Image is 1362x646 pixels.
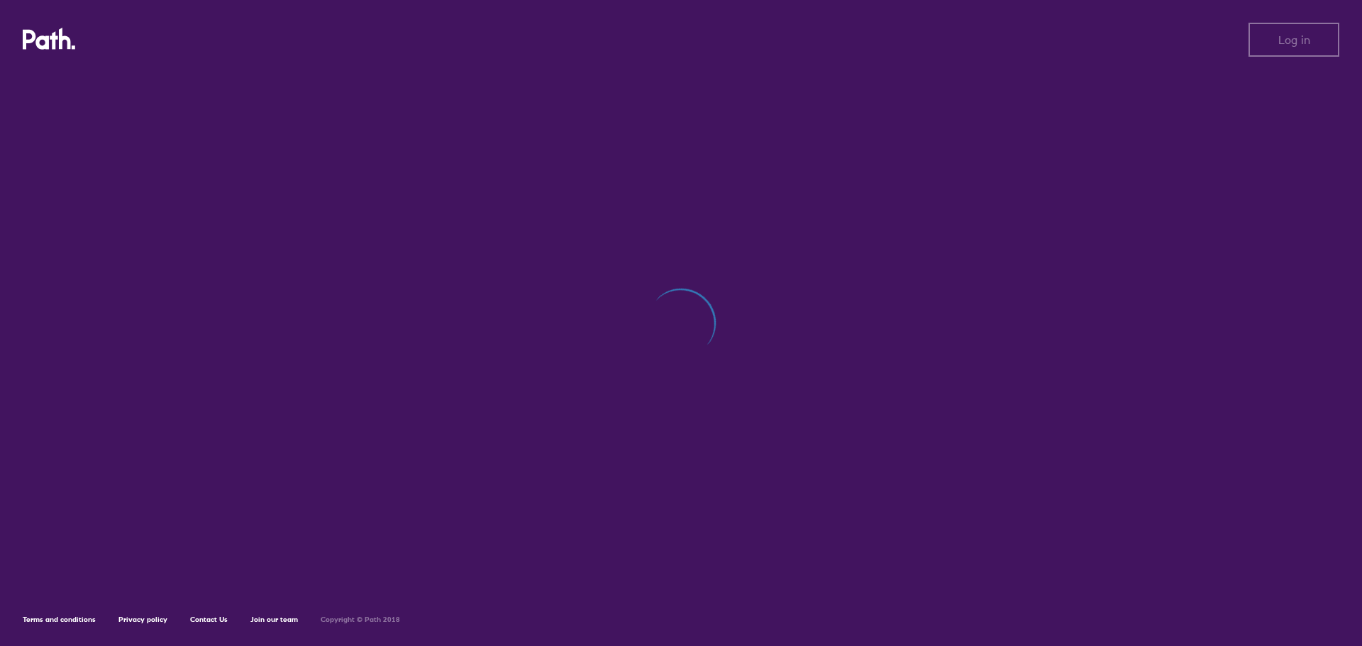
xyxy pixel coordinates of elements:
[321,616,400,624] h6: Copyright © Path 2018
[118,615,167,624] a: Privacy policy
[1248,23,1339,57] button: Log in
[23,615,96,624] a: Terms and conditions
[250,615,298,624] a: Join our team
[190,615,228,624] a: Contact Us
[1278,33,1310,46] span: Log in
